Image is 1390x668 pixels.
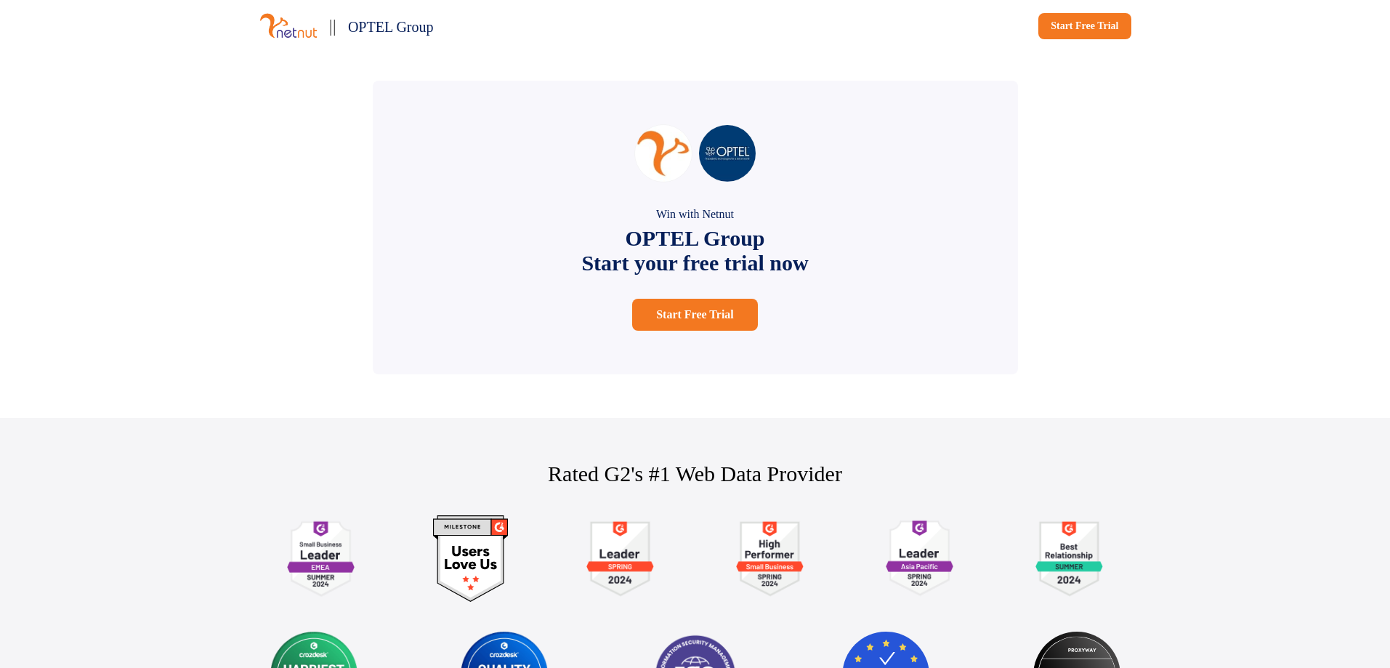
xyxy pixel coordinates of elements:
[581,226,808,275] p: OPTEL Group Start your free trial now
[329,12,336,40] p: ||
[581,206,808,223] p: Win with Netnut
[1038,13,1131,39] a: Start Free Trial
[348,19,434,35] span: OPTEL Group
[632,299,758,331] a: Start Free Trial
[548,462,842,486] p: Rated G2's #1 Web Data Provider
